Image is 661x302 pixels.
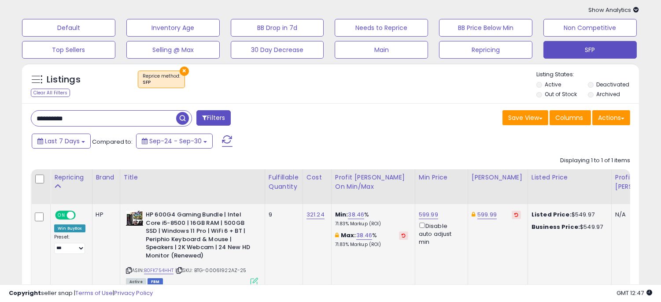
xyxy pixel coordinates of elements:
[54,224,85,232] div: Win BuyBox
[22,19,115,37] button: Default
[306,210,325,219] a: 321.24
[348,210,364,219] a: 38.46
[536,71,639,79] p: Listing States:
[149,137,202,145] span: Sep-24 - Sep-30
[146,211,253,262] b: HP 600G4 Gaming Bundle | Intel Core i5-8500 | 16GB RAM | 500GB SSD | Windows 11 Pro | WiFi 6 + BT...
[543,19,637,37] button: Non Competitive
[75,289,113,297] a: Terms of Use
[335,41,428,59] button: Main
[335,221,408,227] p: 71.83% Markup (ROI)
[472,212,475,217] i: This overrides the store level Dynamic Max Price for this listing
[136,134,213,149] button: Sep-24 - Sep-30
[45,137,80,145] span: Last 7 Days
[96,211,113,219] div: HP
[196,110,231,126] button: Filters
[269,211,296,219] div: 9
[335,210,348,219] b: Min:
[9,289,153,298] div: seller snap | |
[439,19,532,37] button: BB Price Below Min
[335,19,428,37] button: Needs to Reprice
[419,173,464,182] div: Min Price
[532,223,580,231] b: Business Price:
[543,41,637,59] button: SFP
[419,221,461,246] div: Disable auto adjust min
[331,169,415,204] th: The percentage added to the cost of goods (COGS) that forms the calculator for Min & Max prices.
[514,213,518,217] i: Revert to store-level Dynamic Max Price
[335,173,411,191] div: Profit [PERSON_NAME] on Min/Max
[126,211,144,226] img: 51tPxX89NOL._SL40_.jpg
[550,110,591,125] button: Columns
[175,267,247,274] span: | SKU: BTG-00061922AZ-25
[96,173,116,182] div: Brand
[588,6,639,14] span: Show Analytics
[356,231,373,240] a: 38.46
[555,113,583,122] span: Columns
[306,173,328,182] div: Cost
[114,289,153,297] a: Privacy Policy
[617,289,652,297] span: 2025-10-8 12:47 GMT
[502,110,548,125] button: Save View
[126,19,220,37] button: Inventory Age
[231,19,324,37] button: BB Drop in 7d
[269,173,299,191] div: Fulfillable Quantity
[22,41,115,59] button: Top Sellers
[47,74,81,86] h5: Listings
[592,110,630,125] button: Actions
[180,67,189,76] button: ×
[545,81,561,88] label: Active
[126,41,220,59] button: Selling @ Max
[532,223,605,231] div: $549.97
[335,231,408,248] div: %
[231,41,324,59] button: 30 Day Decrease
[477,210,497,219] a: 599.99
[402,233,406,238] i: Revert to store-level Max Markup
[335,232,339,238] i: This overrides the store level max markup for this listing
[54,234,85,254] div: Preset:
[532,173,608,182] div: Listed Price
[439,41,532,59] button: Repricing
[143,73,180,86] span: Reprice method :
[335,211,408,227] div: %
[560,157,630,165] div: Displaying 1 to 1 of 1 items
[144,267,174,274] a: B0FK754HHT
[74,212,89,219] span: OFF
[335,242,408,248] p: 71.83% Markup (ROI)
[596,90,620,98] label: Archived
[9,289,41,297] strong: Copyright
[31,89,70,97] div: Clear All Filters
[596,81,629,88] label: Deactivated
[472,173,524,182] div: [PERSON_NAME]
[92,138,133,146] span: Compared to:
[143,79,180,86] div: SFP
[545,90,577,98] label: Out of Stock
[532,210,572,219] b: Listed Price:
[54,173,89,182] div: Repricing
[532,211,605,219] div: $549.97
[419,210,438,219] a: 599.99
[341,231,356,239] b: Max:
[56,212,67,219] span: ON
[32,134,91,149] button: Last 7 Days
[124,173,261,182] div: Title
